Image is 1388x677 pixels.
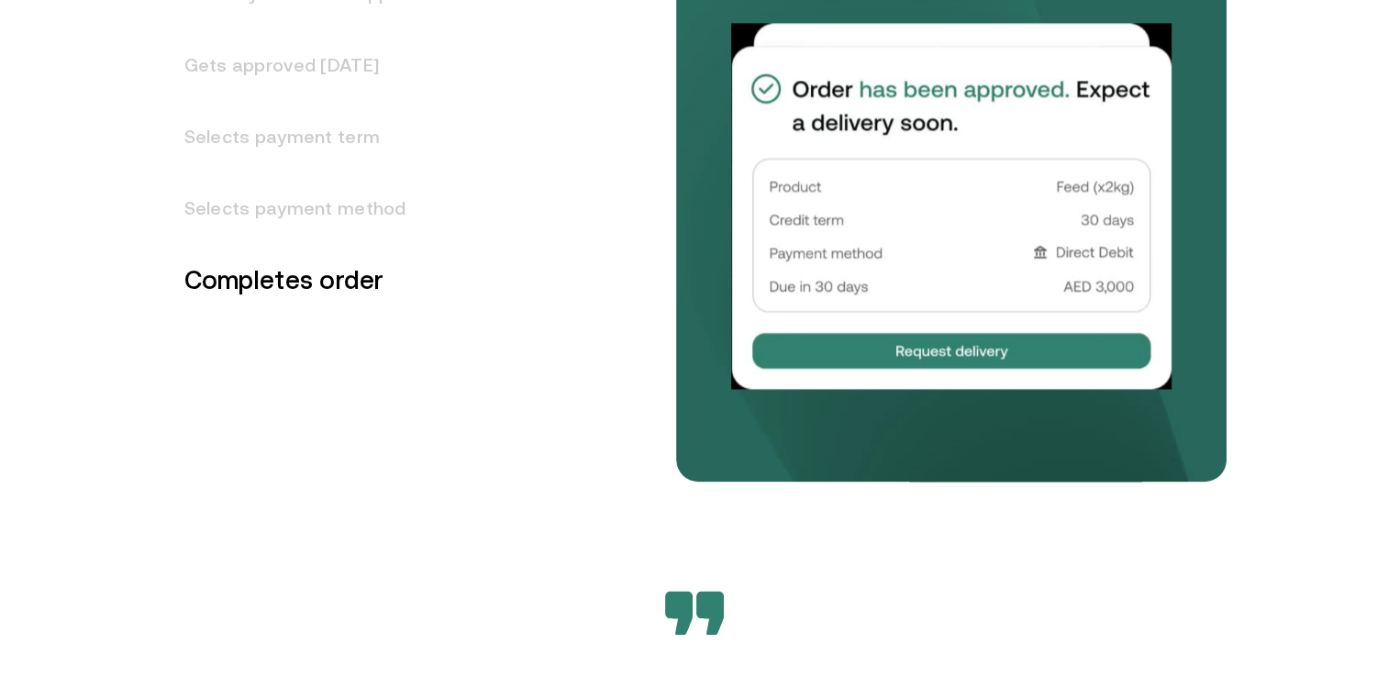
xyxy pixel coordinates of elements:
img: Bevarabia [665,591,724,635]
h3: Selects payment method [162,172,453,244]
h3: Completes order [162,244,453,316]
h3: Selects payment term [162,101,453,172]
img: Completes order [731,22,1171,389]
h3: Gets approved [DATE] [162,29,453,101]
